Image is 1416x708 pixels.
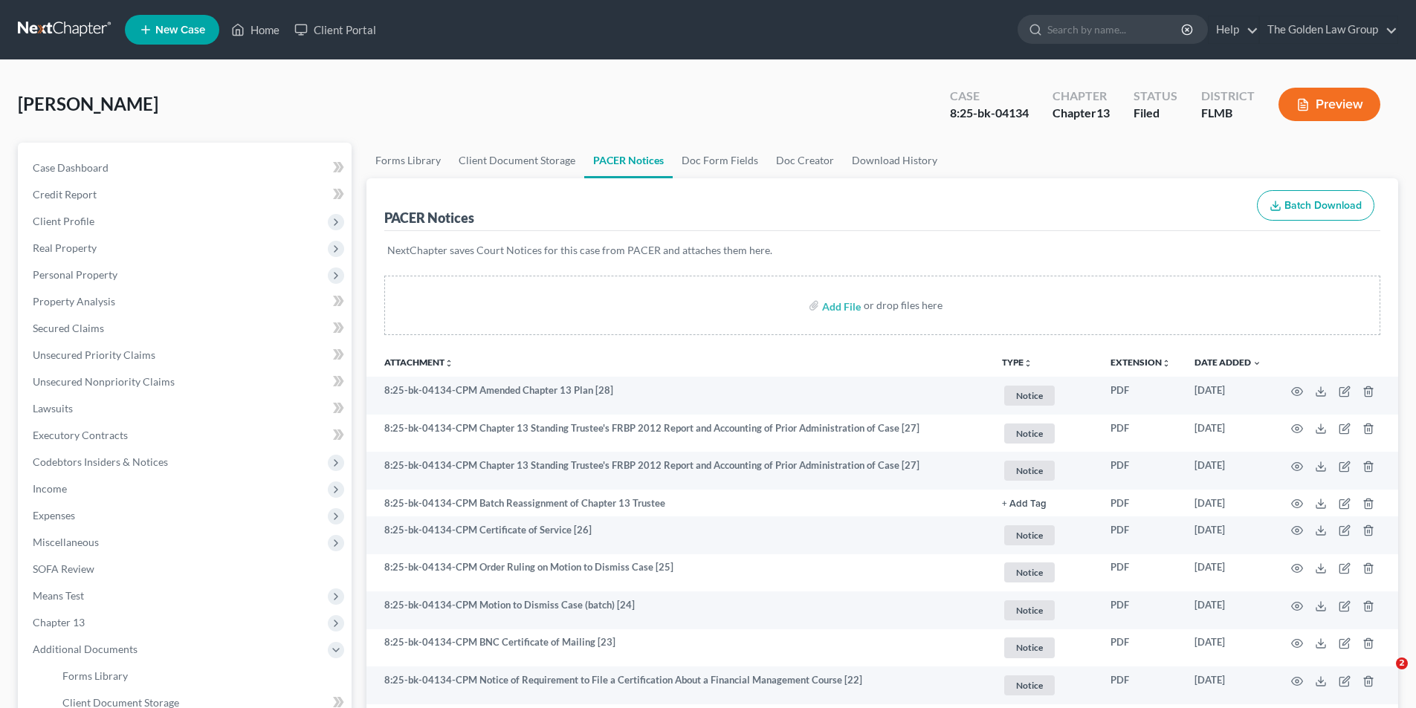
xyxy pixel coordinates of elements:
[1096,105,1110,120] span: 13
[843,143,946,178] a: Download History
[33,562,94,575] span: SOFA Review
[1111,357,1171,368] a: Extensionunfold_more
[1278,88,1380,121] button: Preview
[387,243,1377,258] p: NextChapter saves Court Notices for this case from PACER and attaches them here.
[1004,386,1055,406] span: Notice
[366,591,990,629] td: 8:25-bk-04134-CPM Motion to Dismiss Case (batch) [24]
[33,241,97,254] span: Real Property
[673,143,767,178] a: Doc Form Fields
[1053,88,1110,105] div: Chapter
[384,357,453,368] a: Attachmentunfold_more
[366,629,990,667] td: 8:25-bk-04134-CPM BNC Certificate of Mailing [23]
[366,377,990,415] td: 8:25-bk-04134-CPM Amended Chapter 13 Plan [28]
[767,143,843,178] a: Doc Creator
[33,482,67,495] span: Income
[1134,105,1177,122] div: Filed
[1099,415,1183,452] td: PDF
[1004,600,1055,620] span: Notice
[62,669,128,682] span: Forms Library
[33,188,97,201] span: Credit Report
[1183,629,1273,667] td: [DATE]
[1257,190,1374,221] button: Batch Download
[1183,490,1273,516] td: [DATE]
[366,490,990,516] td: 8:25-bk-04134-CPM Batch Reassignment of Chapter 13 Trustee
[366,516,990,554] td: 8:25-bk-04134-CPM Certificate of Service [26]
[1396,657,1408,669] span: 2
[1002,421,1087,446] a: Notice
[21,395,352,422] a: Lawsuits
[1002,383,1087,408] a: Notice
[1183,452,1273,490] td: [DATE]
[1201,105,1255,122] div: FLMB
[1099,591,1183,629] td: PDF
[950,88,1029,105] div: Case
[1004,562,1055,582] span: Notice
[1134,88,1177,105] div: Status
[21,181,352,208] a: Credit Report
[33,375,175,388] span: Unsecured Nonpriority Claims
[366,666,990,704] td: 8:25-bk-04134-CPM Notice of Requirement to File a Certification About a Financial Management Cour...
[1183,516,1273,554] td: [DATE]
[287,16,384,43] a: Client Portal
[1284,199,1362,212] span: Batch Download
[1002,635,1087,660] a: Notice
[33,643,138,655] span: Additional Documents
[1004,461,1055,481] span: Notice
[1183,591,1273,629] td: [DATE]
[366,452,990,490] td: 8:25-bk-04134-CPM Chapter 13 Standing Trustee's FRBP 2012 Report and Accounting of Prior Administ...
[21,155,352,181] a: Case Dashboard
[444,359,453,368] i: unfold_more
[33,616,85,629] span: Chapter 13
[1099,452,1183,490] td: PDF
[366,143,450,178] a: Forms Library
[1099,666,1183,704] td: PDF
[33,161,109,174] span: Case Dashboard
[1004,675,1055,695] span: Notice
[33,589,84,602] span: Means Test
[1194,357,1261,368] a: Date Added expand_more
[1002,598,1087,623] a: Notice
[1004,637,1055,657] span: Notice
[1002,458,1087,483] a: Notice
[384,209,474,227] div: PACER Notices
[155,25,205,36] span: New Case
[366,554,990,592] td: 8:25-bk-04134-CPM Order Ruling on Motion to Dismiss Case [25]
[1162,359,1171,368] i: unfold_more
[1260,16,1397,43] a: The Golden Law Group
[33,268,117,281] span: Personal Property
[1002,496,1087,510] a: + Add Tag
[1047,16,1183,43] input: Search by name...
[1209,16,1258,43] a: Help
[33,348,155,361] span: Unsecured Priority Claims
[1183,666,1273,704] td: [DATE]
[1099,516,1183,554] td: PDF
[1024,359,1032,368] i: unfold_more
[33,429,128,441] span: Executory Contracts
[1053,105,1110,122] div: Chapter
[950,105,1029,122] div: 8:25-bk-04134
[366,415,990,452] td: 8:25-bk-04134-CPM Chapter 13 Standing Trustee's FRBP 2012 Report and Accounting of Prior Administ...
[21,422,352,449] a: Executory Contracts
[224,16,287,43] a: Home
[21,368,352,395] a: Unsecured Nonpriority Claims
[21,288,352,315] a: Property Analysis
[1002,499,1047,509] button: + Add Tag
[1365,657,1401,693] iframe: Intercom live chat
[1002,358,1032,368] button: TYPEunfold_more
[1183,377,1273,415] td: [DATE]
[1099,629,1183,667] td: PDF
[33,455,168,468] span: Codebtors Insiders & Notices
[18,93,158,114] span: [PERSON_NAME]
[1099,377,1183,415] td: PDF
[33,322,104,334] span: Secured Claims
[1252,359,1261,368] i: expand_more
[33,536,99,548] span: Miscellaneous
[1002,560,1087,585] a: Notice
[33,295,115,308] span: Property Analysis
[33,215,94,227] span: Client Profile
[33,509,75,522] span: Expenses
[21,342,352,368] a: Unsecured Priority Claims
[450,143,584,178] a: Client Document Storage
[1004,423,1055,444] span: Notice
[1183,415,1273,452] td: [DATE]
